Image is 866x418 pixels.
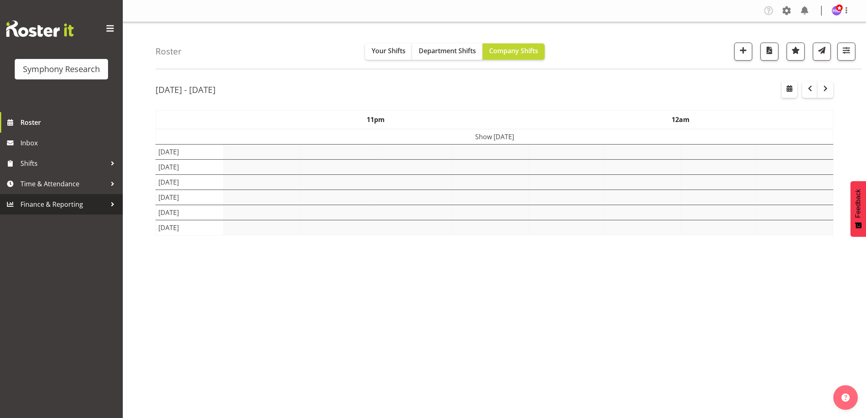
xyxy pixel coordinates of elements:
[850,181,866,237] button: Feedback - Show survey
[20,198,106,210] span: Finance & Reporting
[813,43,831,61] button: Send a list of all shifts for the selected filtered period to all rostered employees.
[156,205,224,220] td: [DATE]
[156,220,224,235] td: [DATE]
[760,43,778,61] button: Download a PDF of the roster according to the set date range.
[832,6,841,16] img: hitesh-makan1261.jpg
[23,63,100,75] div: Symphony Research
[156,190,224,205] td: [DATE]
[528,110,833,129] th: 12am
[365,43,412,60] button: Your Shifts
[489,46,538,55] span: Company Shifts
[156,174,224,190] td: [DATE]
[841,393,850,402] img: help-xxl-2.png
[20,157,106,169] span: Shifts
[6,20,74,37] img: Rosterit website logo
[782,81,797,98] button: Select a specific date within the roster.
[787,43,805,61] button: Highlight an important date within the roster.
[372,46,406,55] span: Your Shifts
[20,116,119,129] span: Roster
[734,43,752,61] button: Add a new shift
[156,159,224,174] td: [DATE]
[156,144,224,159] td: [DATE]
[837,43,855,61] button: Filter Shifts
[20,137,119,149] span: Inbox
[156,84,216,95] h2: [DATE] - [DATE]
[223,110,528,129] th: 11pm
[156,47,182,56] h4: Roster
[419,46,476,55] span: Department Shifts
[20,178,106,190] span: Time & Attendance
[483,43,545,60] button: Company Shifts
[855,189,862,218] span: Feedback
[412,43,483,60] button: Department Shifts
[156,129,833,145] td: Show [DATE]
